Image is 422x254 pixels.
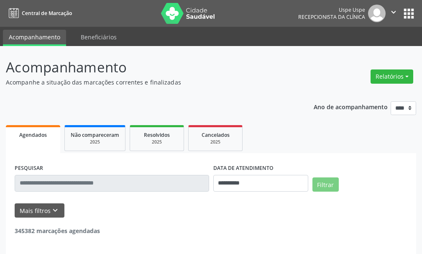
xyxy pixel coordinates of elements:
[3,30,66,46] a: Acompanhamento
[22,10,72,17] span: Central de Marcação
[19,131,47,139] span: Agendados
[298,13,365,21] span: Recepcionista da clínica
[402,6,416,21] button: apps
[144,131,170,139] span: Resolvidos
[71,139,119,145] div: 2025
[136,139,178,145] div: 2025
[194,139,236,145] div: 2025
[371,69,413,84] button: Relatórios
[213,162,274,175] label: DATA DE ATENDIMENTO
[312,177,339,192] button: Filtrar
[389,8,398,17] i: 
[51,206,60,215] i: keyboard_arrow_down
[15,162,43,175] label: PESQUISAR
[314,101,388,112] p: Ano de acompanhamento
[6,6,72,20] a: Central de Marcação
[6,57,293,78] p: Acompanhamento
[75,30,123,44] a: Beneficiários
[298,6,365,13] div: Uspe Uspe
[202,131,230,139] span: Cancelados
[6,78,293,87] p: Acompanhe a situação das marcações correntes e finalizadas
[386,5,402,22] button: 
[71,131,119,139] span: Não compareceram
[15,203,64,218] button: Mais filtroskeyboard_arrow_down
[15,227,100,235] strong: 345382 marcações agendadas
[368,5,386,22] img: img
